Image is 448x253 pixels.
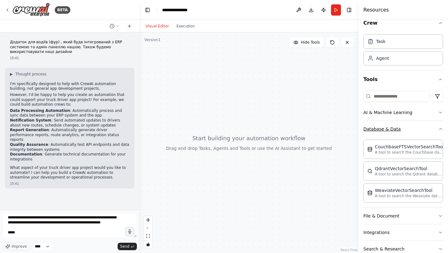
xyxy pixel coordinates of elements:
div: Version 1 [144,37,161,42]
div: QdrantVectorSearchTool [375,165,443,172]
p: A tool to search the Qdrant database for relevant information on internal documents. [375,172,443,177]
span: Thought process [15,72,46,77]
li: : Generate technical documentation for your integrations [10,152,129,162]
strong: Data Processing Automation [10,108,70,113]
button: zoom in [144,216,152,224]
button: Database & Data [363,121,443,137]
button: Hide Tools [290,37,324,47]
button: Start a new chat [124,22,134,30]
button: AI & Machine Learning [363,104,443,121]
div: Agent [376,55,389,61]
button: Visual Editor [142,22,173,30]
h4: Resources [363,6,389,14]
button: Click to speak your automation idea [125,227,134,236]
strong: Report Generation [10,128,49,132]
p: I'm specifically designed to help with CrewAI automation building, not general app development pr... [10,82,129,91]
p: Додаток для водіїв (фур) , який буде інтегрований з ERP системою та адмін панеллю нашою. Також бу... [10,40,129,55]
span: ▶ [10,72,13,77]
div: Task [376,38,385,45]
div: WeaviateVectorSearchTool [375,187,443,193]
button: fit view [144,232,152,240]
li: : Automatically generate driver performance reports, route analytics, or integration status reports [10,128,129,142]
span: Improve [12,244,27,249]
img: Logo [12,3,50,17]
button: Send [118,243,137,250]
li: : Automatically process and sync data between your ERP system and the app [10,108,129,118]
button: Hide left sidebar [143,6,152,14]
img: CouchbaseFTSVectorSearchTool [367,147,372,152]
button: Improve [2,242,30,251]
strong: Quality Assurance [10,142,48,147]
div: CouchbaseFTSVectorSearchTool [375,144,444,150]
button: Execution [173,22,198,30]
div: BETA [55,6,70,14]
div: Crew [363,32,443,70]
p: A tool to search the Weaviate database for relevant information on internal documents. [375,193,443,198]
li: : Send automated updates to drivers about new routes, schedule changes, or system updates [10,118,129,128]
button: Tools [363,71,443,88]
p: What aspect of your truck driver app project would you like to automate? I can help you build a C... [10,165,129,180]
p: A tool to search the Couchbase database for relevant information on internal documents. [375,150,443,155]
button: File & Document [363,208,443,224]
button: zoom out [144,224,152,232]
span: Hide Tools [301,40,320,45]
div: 15:41 [10,181,129,186]
button: Integrations [363,224,443,241]
strong: Notification System [10,118,51,122]
button: Switch to previous chat [107,22,122,30]
img: QdrantVectorSearchTool [367,169,372,174]
div: Database & Data [363,137,443,208]
div: React Flow controls [144,216,152,248]
a: React Flow attribution [341,248,357,252]
div: 15:41 [10,56,129,60]
li: : Automatically test API endpoints and data integrity between systems [10,142,129,152]
button: Crew [363,14,443,32]
button: ▶Thought process [10,72,46,77]
span: Send [120,244,129,249]
nav: breadcrumb [162,7,194,13]
strong: Documentation [10,152,42,156]
p: However, I'd be happy to help you create an automation that could support your truck driver app p... [10,93,129,107]
button: toggle interactivity [144,240,152,248]
button: Hide right sidebar [345,6,353,14]
img: WeaviateVectorSearchTool [367,190,372,195]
